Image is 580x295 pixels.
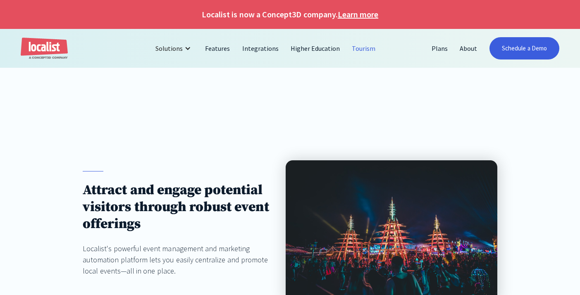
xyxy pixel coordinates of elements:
h1: Attract and engage potential visitors through robust event offerings [83,182,269,233]
a: Learn more [338,8,378,21]
a: About [454,38,483,58]
a: Integrations [236,38,285,58]
a: Plans [426,38,454,58]
a: Features [199,38,236,58]
a: home [21,38,68,59]
a: Tourism [346,38,382,58]
div: Solutions [149,38,199,58]
a: Higher Education [285,38,346,58]
div: Solutions [155,43,183,53]
a: Schedule a Demo [489,37,559,59]
div: Localist's powerful event management and marketing automation platform lets you easily centralize... [83,243,269,276]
